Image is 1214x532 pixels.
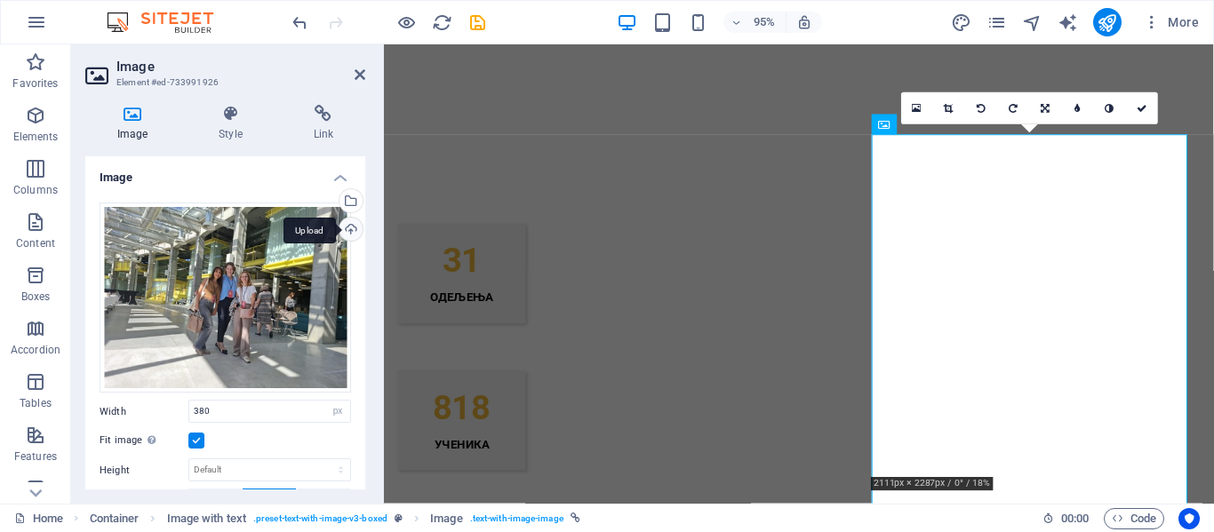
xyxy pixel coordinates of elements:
[12,76,58,91] p: Favorites
[1093,8,1122,36] button: publish
[965,92,997,124] a: Rotate left 90°
[951,12,972,33] button: design
[13,183,58,197] p: Columns
[1058,12,1079,33] button: text_generator
[289,12,310,33] button: undo
[986,12,1008,33] button: pages
[282,105,365,142] h4: Link
[1178,508,1200,529] button: Usercentrics
[467,12,488,33] i: Save (Ctrl+S)
[986,12,1007,33] i: Pages (Ctrl+Alt+S)
[90,508,580,529] nav: breadcrumb
[13,130,59,144] p: Elements
[1061,92,1093,124] a: Blur
[1074,512,1076,525] span: :
[21,290,51,304] p: Boxes
[167,508,246,529] span: Click to select. Double-click to edit
[723,12,787,33] button: 95%
[997,92,1029,124] a: Rotate right 90°
[1094,92,1126,124] a: Greyscale
[1061,508,1089,529] span: 00 00
[1022,12,1043,33] button: navigator
[901,92,933,124] a: Select files from the file manager, stock photos, or upload file(s)
[90,508,140,529] span: Click to select. Double-click to edit
[1112,508,1156,529] span: Code
[1104,508,1164,529] button: Code
[1022,12,1042,33] i: Navigator
[1136,8,1206,36] button: More
[116,75,330,91] h3: Element #ed-733991926
[253,508,387,529] span: . preset-text-with-image-v3-boxed
[85,156,365,188] h4: Image
[467,12,488,33] button: save
[100,202,351,393] div: 20250919_105812-Nk-xbRkvrg1NEzFFkjbWxQ.jpg
[1126,92,1158,124] a: Confirm ( Ctrl ⏎ )
[290,12,310,33] i: Undo: Edit headline (Ctrl+Z)
[20,396,52,410] p: Tables
[1058,12,1078,33] i: AI Writer
[187,105,281,142] h4: Style
[100,489,188,511] label: Alignment
[11,343,60,357] p: Accordion
[1143,13,1199,31] span: More
[431,12,452,33] button: reload
[14,449,57,464] p: Features
[1029,92,1061,124] a: Change orientation
[85,105,187,142] h4: Image
[100,465,188,475] label: Height
[14,508,63,529] a: Click to cancel selection. Double-click to open Pages
[796,14,812,30] i: On resize automatically adjust zoom level to fit chosen device.
[100,407,188,417] label: Width
[100,430,188,451] label: Fit image
[430,508,462,529] span: Click to select. Double-click to edit
[951,12,971,33] i: Design (Ctrl+Alt+Y)
[750,12,779,33] h6: 95%
[470,508,563,529] span: . text-with-image-image
[16,236,55,250] p: Content
[339,217,363,242] a: Upload
[432,12,452,33] i: Reload page
[395,513,403,523] i: This element is a customizable preset
[116,59,365,75] h2: Image
[1042,508,1090,529] h6: Session time
[933,92,965,124] a: Crop mode
[571,513,580,523] i: This element is linked
[102,12,236,33] img: Editor Logo
[1097,12,1117,33] i: Publish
